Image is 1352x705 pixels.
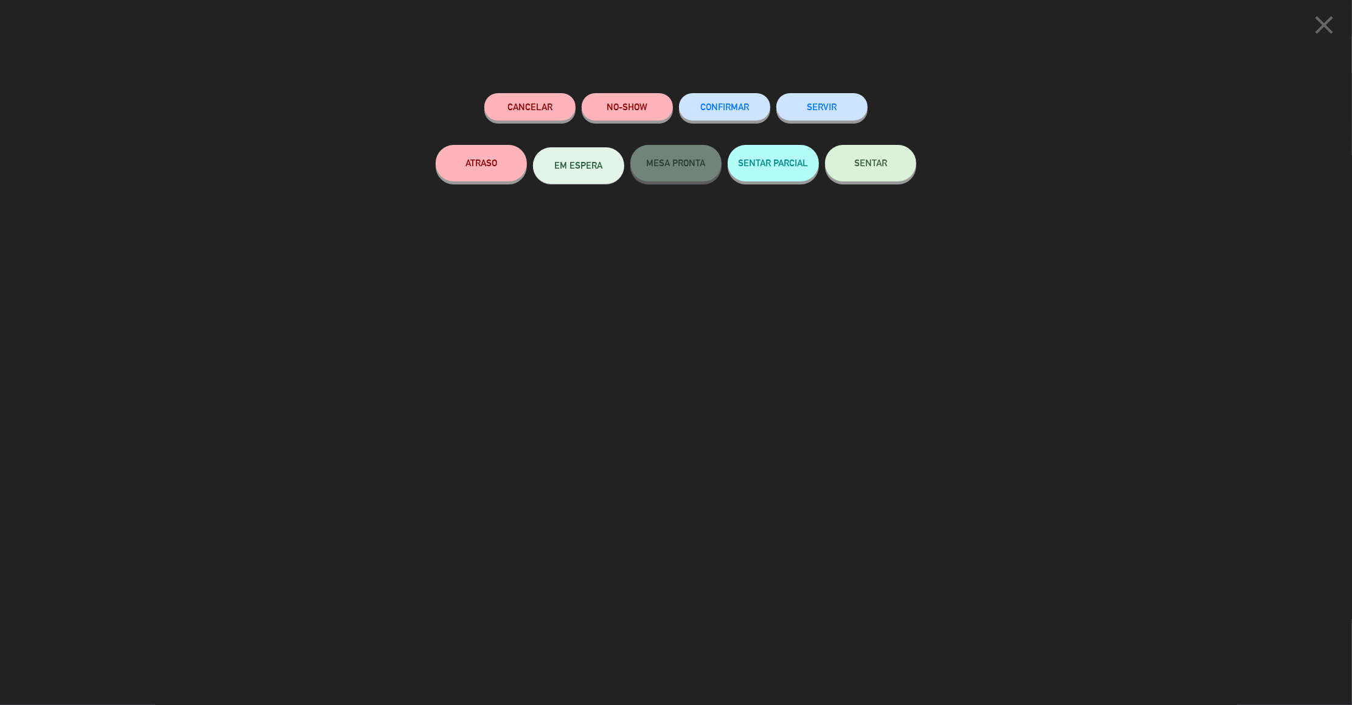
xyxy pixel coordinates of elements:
[776,93,868,121] button: SERVIR
[630,145,722,181] button: MESA PRONTA
[825,145,916,181] button: SENTAR
[582,93,673,121] button: NO-SHOW
[436,145,527,181] button: ATRASO
[484,93,576,121] button: Cancelar
[1309,10,1339,40] i: close
[679,93,770,121] button: CONFIRMAR
[728,145,819,181] button: SENTAR PARCIAL
[533,147,624,184] button: EM ESPERA
[700,102,749,112] span: CONFIRMAR
[854,158,887,168] span: SENTAR
[1305,9,1343,45] button: close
